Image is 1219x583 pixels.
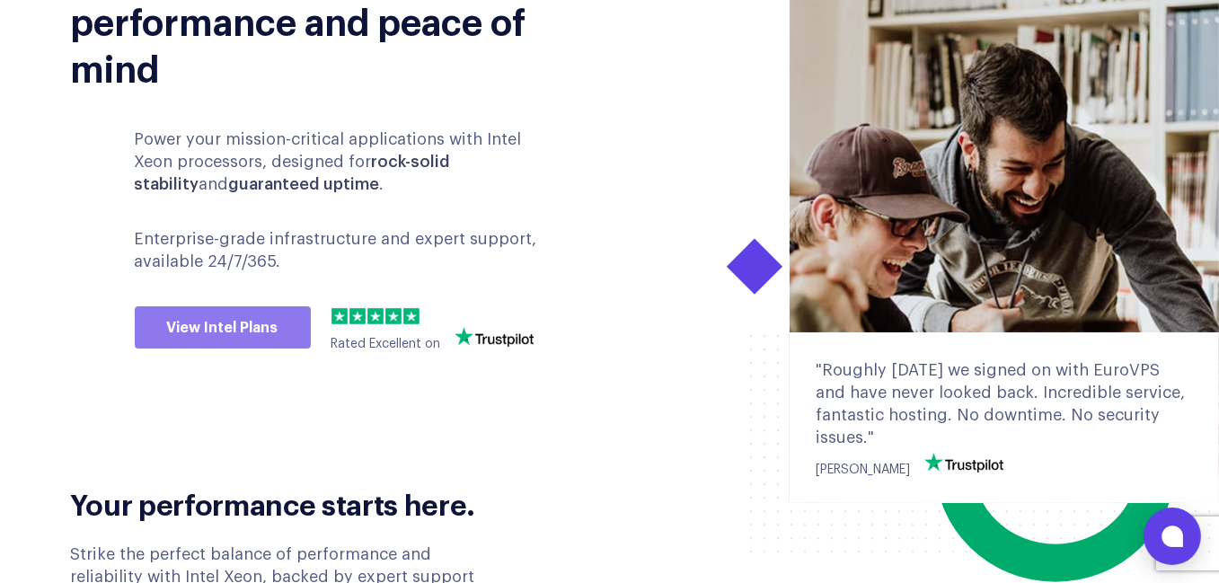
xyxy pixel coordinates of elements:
p: Enterprise-grade infrastructure and expert support, available 24/7/365. [135,228,561,273]
b: rock-solid stability [135,154,451,192]
p: Power your mission-critical applications with Intel Xeon processors, designed for and . [135,128,561,197]
span: Rated Excellent on [331,338,441,350]
b: guaranteed uptime [229,176,380,192]
img: 4 [385,308,402,324]
img: 5 [403,308,420,324]
button: Open chat window [1144,508,1201,565]
span: [PERSON_NAME] [817,464,911,476]
img: 1 [331,308,348,324]
img: 3 [367,308,384,324]
img: 2 [349,308,366,324]
h2: Your performance starts here. [71,485,505,521]
a: View Intel Plans [135,306,311,349]
div: "Roughly [DATE] we signed on with EuroVPS and have never looked back. Incredible service, fantast... [817,359,1193,450]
